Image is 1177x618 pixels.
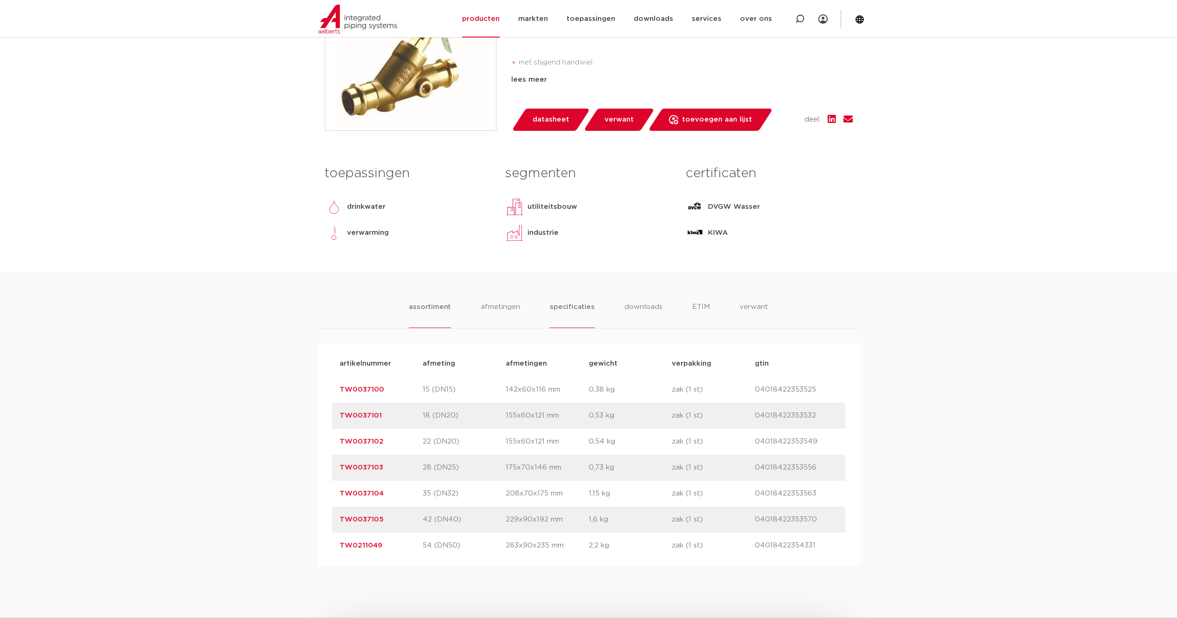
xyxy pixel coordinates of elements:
[583,109,655,131] a: verwant
[511,74,853,85] div: lees meer
[589,436,672,447] p: 0,54 kg
[686,198,704,216] img: DVGW Wasser
[340,438,384,445] a: TW0037102
[340,542,382,549] a: TW0211049
[505,164,672,183] h3: segmenten
[423,358,506,369] p: afmeting
[481,302,520,328] li: afmetingen
[755,358,838,369] p: gtin
[755,540,838,551] p: 04018422354331
[347,227,389,238] p: verwarming
[686,224,704,242] img: KIWA
[505,224,524,242] img: industrie
[589,358,672,369] p: gewicht
[672,358,755,369] p: verpakking
[505,198,524,216] img: utiliteitsbouw
[423,462,506,473] p: 28 (DN25)
[506,462,589,473] p: 175x70x146 mm
[340,490,384,497] a: TW0037104
[708,227,728,238] p: KIWA
[325,164,491,183] h3: toepassingen
[423,410,506,421] p: 18 (DN20)
[423,436,506,447] p: 22 (DN20)
[347,201,386,212] p: drinkwater
[755,410,838,421] p: 04018422353532
[682,112,752,127] span: toevoegen aan lijst
[325,224,343,242] img: verwarming
[506,436,589,447] p: 155x60x121 mm
[672,410,755,421] p: zak (1 st)
[605,112,634,127] span: verwant
[755,488,838,499] p: 04018422353563
[740,302,768,328] li: verwant
[589,462,672,473] p: 0,73 kg
[672,488,755,499] p: zak (1 st)
[589,410,672,421] p: 0,53 kg
[423,384,506,395] p: 15 (DN15)
[804,114,820,125] span: deel:
[506,384,589,395] p: 142x60x116 mm
[340,412,382,419] a: TW0037101
[755,436,838,447] p: 04018422353549
[708,201,760,212] p: DVGW Wasser
[624,302,662,328] li: downloads
[340,358,423,369] p: artikelnummer
[506,488,589,499] p: 208x70x175 mm
[755,384,838,395] p: 04018422353525
[519,55,853,70] li: met stijgend handwiel
[340,516,384,523] a: TW0037105
[533,112,569,127] span: datasheet
[672,462,755,473] p: zak (1 st)
[423,514,506,525] p: 42 (DN40)
[423,540,506,551] p: 54 (DN50)
[589,540,672,551] p: 2,2 kg
[527,227,559,238] p: industrie
[755,462,838,473] p: 04018422353556
[589,488,672,499] p: 1,15 kg
[409,302,451,328] li: assortiment
[325,198,343,216] img: drinkwater
[692,302,710,328] li: ETIM
[423,488,506,499] p: 35 (DN32)
[672,384,755,395] p: zak (1 st)
[506,514,589,525] p: 229x90x192 mm
[506,410,589,421] p: 155x60x121 mm
[589,514,672,525] p: 1,6 kg
[672,436,755,447] p: zak (1 st)
[550,302,594,328] li: specificaties
[686,164,852,183] h3: certificaten
[527,201,577,212] p: utiliteitsbouw
[589,384,672,395] p: 0,38 kg
[511,109,590,131] a: datasheet
[672,540,755,551] p: zak (1 st)
[340,464,383,471] a: TW0037103
[506,540,589,551] p: 283x90x235 mm
[672,514,755,525] p: zak (1 st)
[755,514,838,525] p: 04018422353570
[519,70,853,85] li: met SPS persaansluiting voor koperen, staalverzinkte en RVS buis
[340,386,384,393] a: TW0037100
[506,358,589,369] p: afmetingen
